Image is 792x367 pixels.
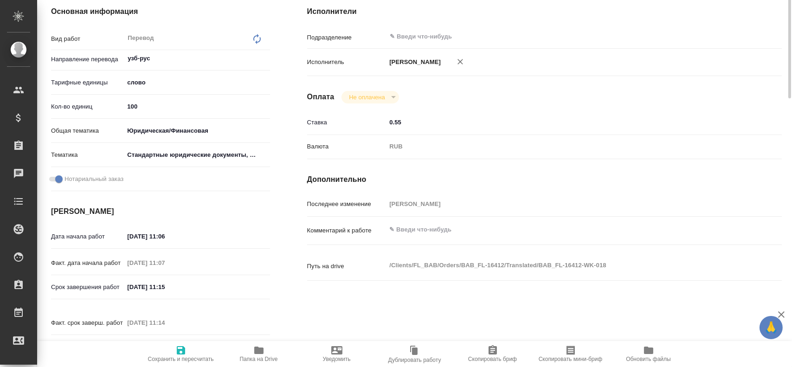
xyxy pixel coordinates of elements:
[51,206,270,217] h4: [PERSON_NAME]
[124,123,270,139] div: Юридическая/Финансовая
[307,118,386,127] p: Ставка
[307,142,386,151] p: Валюта
[610,341,688,367] button: Обновить файлы
[51,6,270,17] h4: Основная информация
[450,52,470,72] button: Удалить исполнителя
[307,262,386,271] p: Путь на drive
[307,91,335,103] h4: Оплата
[389,31,708,42] input: ✎ Введи что-нибудь
[220,341,298,367] button: Папка на Drive
[64,174,123,184] span: Нотариальный заказ
[51,318,124,328] p: Факт. срок заверш. работ
[539,356,602,362] span: Скопировать мини-бриф
[124,316,205,329] input: Пустое поле
[388,357,441,363] span: Дублировать работу
[124,147,270,163] div: Стандартные юридические документы, договоры, уставы
[265,58,267,59] button: Open
[323,356,351,362] span: Уведомить
[51,78,124,87] p: Тарифные единицы
[124,280,205,294] input: ✎ Введи что-нибудь
[468,356,517,362] span: Скопировать бриф
[51,258,124,268] p: Факт. дата начала работ
[386,139,742,155] div: RUB
[51,102,124,111] p: Кол-во единиц
[532,341,610,367] button: Скопировать мини-бриф
[763,318,779,337] span: 🙏
[148,356,214,362] span: Сохранить и пересчитать
[51,55,124,64] p: Направление перевода
[51,34,124,44] p: Вид работ
[307,226,386,235] p: Комментарий к работе
[124,75,270,90] div: слово
[346,93,387,101] button: Не оплачена
[51,283,124,292] p: Срок завершения работ
[124,230,205,243] input: ✎ Введи что-нибудь
[737,36,739,38] button: Open
[51,126,124,135] p: Общая тематика
[386,258,742,273] textarea: /Clients/FL_BAB/Orders/BAB_FL-16412/Translated/BAB_FL-16412-WK-018
[240,356,278,362] span: Папка на Drive
[51,232,124,241] p: Дата начала работ
[307,58,386,67] p: Исполнитель
[626,356,671,362] span: Обновить файлы
[760,316,783,339] button: 🙏
[142,341,220,367] button: Сохранить и пересчитать
[307,6,782,17] h4: Исполнители
[51,150,124,160] p: Тематика
[307,200,386,209] p: Последнее изменение
[386,116,742,129] input: ✎ Введи что-нибудь
[307,174,782,185] h4: Дополнительно
[298,341,376,367] button: Уведомить
[124,340,205,354] input: Пустое поле
[124,100,270,113] input: ✎ Введи что-нибудь
[454,341,532,367] button: Скопировать бриф
[376,341,454,367] button: Дублировать работу
[124,256,205,270] input: Пустое поле
[307,33,386,42] p: Подразделение
[341,91,399,103] div: Не оплачена
[386,197,742,211] input: Пустое поле
[386,58,441,67] p: [PERSON_NAME]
